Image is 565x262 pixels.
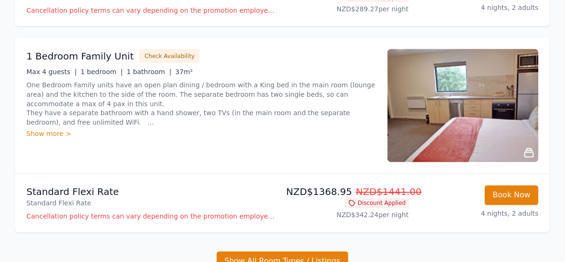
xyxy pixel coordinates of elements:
p: Standard Flexi Rate [26,186,279,199]
p: Standard Flexi Rate [26,199,279,208]
button: Book Now [485,186,539,205]
span: 37m² [175,68,193,76]
h3: 1 Bedroom Family Unit [26,50,134,63]
p: 4 nights, 2 adults [416,209,539,219]
span: 1 bedroom | [81,68,123,76]
p: One Bedroom Family units have an open plan dining / bedroom with a King bed in the main room (lou... [26,80,376,127]
span: NZD$1441.00 [356,186,422,198]
p: NZD$1368.95 [287,186,409,199]
span: Max 4 guests | [26,68,77,76]
div: Show more > [26,129,376,139]
span: 1 bathroom | [126,68,171,76]
p: NZD$342.24 per night [287,211,409,220]
p: NZD$289.27 per night [287,4,409,14]
button: Check Availability [139,49,200,63]
span: Discount Applied [346,199,409,208]
p: 4 nights, 2 adults [416,3,539,12]
p: Cancellation policy terms can vary depending on the promotion employed and the time of stay of th... [26,6,279,15]
p: Cancellation policy terms can vary depending on the promotion employed and the time of stay of th... [26,212,279,221]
